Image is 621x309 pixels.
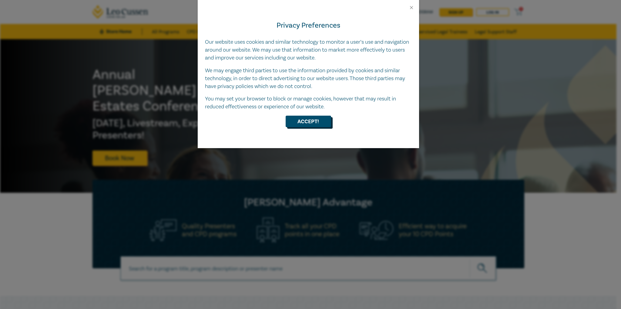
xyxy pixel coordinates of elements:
[205,20,412,31] h4: Privacy Preferences
[205,95,412,111] p: You may set your browser to block or manage cookies, however that may result in reduced effective...
[205,67,412,90] p: We may engage third parties to use the information provided by cookies and similar technology, in...
[409,5,414,10] button: Close
[205,38,412,62] p: Our website uses cookies and similar technology to monitor a user’s use and navigation around our...
[286,116,331,127] button: Accept!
